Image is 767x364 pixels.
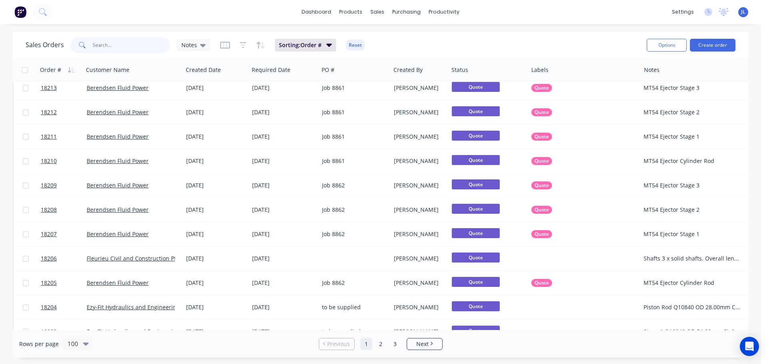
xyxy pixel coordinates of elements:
input: Search... [93,37,171,53]
span: 18211 [41,133,57,141]
span: Quote [452,131,500,141]
span: Quote [452,277,500,287]
div: [PERSON_NAME] [394,206,443,214]
a: Page 1 is your current page [360,338,372,350]
span: 18213 [41,84,57,92]
div: sales [366,6,388,18]
span: Quote [535,108,549,116]
span: Rows per page [19,340,59,348]
div: Status [451,66,468,74]
a: 18210 [41,149,87,173]
div: [DATE] [252,328,316,336]
div: Created Date [186,66,221,74]
div: purchasing [388,6,425,18]
div: [DATE] [252,108,316,116]
div: [DATE] [186,279,246,287]
div: [PERSON_NAME] [394,157,443,165]
div: MT54 Ejector Stage 1 [644,133,741,141]
div: Job 8861 [322,157,384,165]
div: Job 8862 [322,181,384,189]
a: Fleurieu Civil and Construction Pty Ltd [87,255,189,262]
a: Page 3 [389,338,401,350]
div: Shafts 3 x solid shafts. Overall length: 800mm Diameters: 2 x 40mm and 1 x 25mm SOW: recentre, gr... [644,255,741,263]
div: Required Date [252,66,290,74]
div: [DATE] [186,230,246,238]
div: [DATE] [186,133,246,141]
a: 18213 [41,76,87,100]
span: Quote [535,133,549,141]
button: Create order [690,39,735,52]
span: Previous [327,340,350,348]
div: [PERSON_NAME] [394,230,443,238]
div: [DATE] [252,279,316,287]
a: 18205 [41,271,87,295]
button: Sorting:Order # [275,39,336,52]
span: 18210 [41,157,57,165]
div: Order # [40,66,61,74]
a: dashboard [298,6,335,18]
div: [DATE] [186,84,246,92]
button: Quote [531,206,552,214]
a: Berendsen Fluid Power [87,108,149,116]
span: 18212 [41,108,57,116]
span: 18204 [41,303,57,311]
span: Quote [452,326,500,336]
div: [DATE] [252,157,316,165]
span: Quote [452,106,500,116]
span: Notes [181,41,197,49]
div: [DATE] [252,303,316,311]
div: Notes [644,66,660,74]
a: Berendsen Fluid Power [87,84,149,91]
div: [DATE] [186,303,246,311]
button: Quote [531,133,552,141]
a: 18212 [41,100,87,124]
span: Quote [535,230,549,238]
div: MT54 Ejector Stage 2 [644,108,741,116]
span: Quote [452,179,500,189]
div: [PERSON_NAME] [394,303,443,311]
div: Job 8861 [322,108,384,116]
a: Berendsen Fluid Power [87,279,149,286]
span: Quote [535,279,549,287]
div: PO # [322,66,334,74]
a: Berendsen Fluid Power [87,133,149,140]
div: MT54 Ejector Stage 3 [644,181,741,189]
button: Reset [346,40,365,51]
span: 18203 [41,328,57,336]
div: productivity [425,6,463,18]
div: MT54 Ejector Cylinder Rod [644,157,741,165]
div: Created By [393,66,423,74]
span: Sorting: Order # [279,41,322,49]
div: MT54 Ejector Stage 1 [644,230,741,238]
span: JL [741,8,745,16]
div: Piston Rod Q10840 OD 28.00mm CL 647mm SOW: grind, HCP 0.120mm, Grind and Polish [644,303,741,311]
span: Quote [452,301,500,311]
div: Open Intercom Messenger [740,337,759,356]
div: [DATE] [252,133,316,141]
a: Berendsen Fluid Power [87,230,149,238]
div: products [335,6,366,18]
div: [DATE] [252,230,316,238]
a: 18208 [41,198,87,222]
a: Berendsen Fluid Power [87,157,149,165]
a: 18204 [41,295,87,319]
div: [DATE] [186,108,246,116]
a: Berendsen Fluid Power [87,181,149,189]
div: MT54 Ejector Stage 2 [644,206,741,214]
div: [DATE] [252,181,316,189]
div: settings [668,6,698,18]
div: MT54 Ejector Stage 3 [644,84,741,92]
a: 18206 [41,247,87,271]
div: Job 8861 [322,84,384,92]
div: [PERSON_NAME] [394,181,443,189]
span: Quote [452,155,500,165]
a: 18207 [41,222,87,246]
div: [PERSON_NAME] [394,133,443,141]
div: [DATE] [252,206,316,214]
div: [DATE] [186,206,246,214]
span: 18207 [41,230,57,238]
div: [PERSON_NAME] [394,255,443,263]
a: Ezy-Fit Hydraulics and Engineering Group Pty Ltd [87,328,218,335]
div: Customer Name [86,66,129,74]
div: Job 8862 [322,279,384,287]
